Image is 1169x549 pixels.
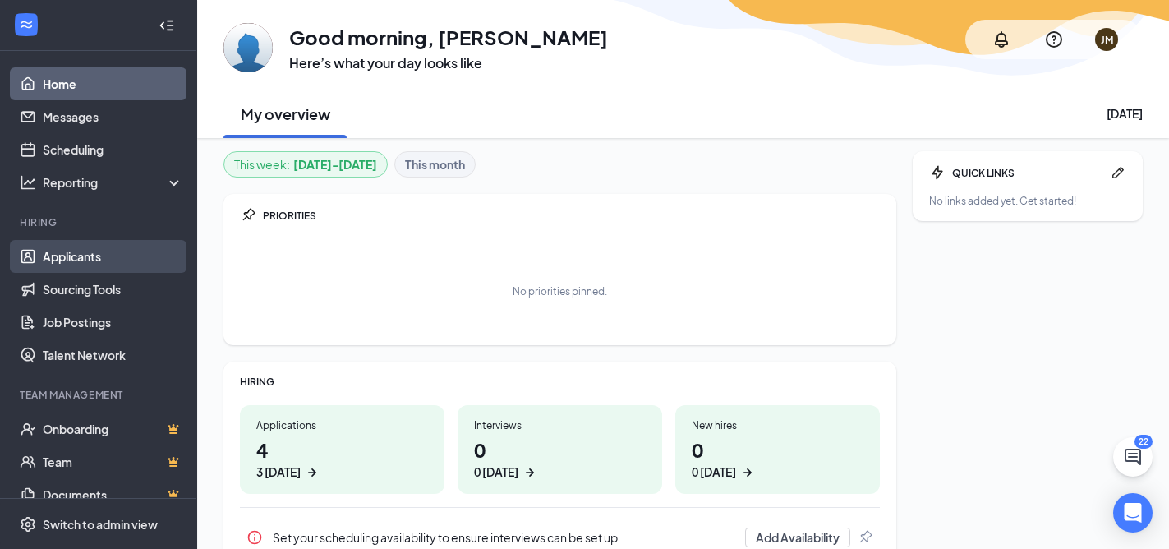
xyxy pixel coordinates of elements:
[256,464,301,481] div: 3 [DATE]
[857,529,873,546] svg: Pin
[1134,435,1153,449] div: 22
[246,529,263,546] svg: Info
[43,306,183,339] a: Job Postings
[692,418,863,432] div: New hires
[692,436,863,481] h1: 0
[43,273,183,306] a: Sourcing Tools
[1113,437,1153,477] button: ChatActive
[929,194,1126,208] div: No links added yet. Get started!
[20,388,180,402] div: Team Management
[675,405,880,494] a: New hires00 [DATE]ArrowRight
[240,405,444,494] a: Applications43 [DATE]ArrowRight
[43,174,184,191] div: Reporting
[43,100,183,133] a: Messages
[241,104,330,124] h2: My overview
[1107,105,1143,122] div: [DATE]
[1101,33,1113,47] div: JM
[43,413,183,445] a: OnboardingCrown
[159,17,175,34] svg: Collapse
[43,445,183,478] a: TeamCrown
[1123,447,1143,467] svg: ChatActive
[43,478,183,511] a: DocumentsCrown
[739,464,756,481] svg: ArrowRight
[952,166,1103,180] div: QUICK LINKS
[289,54,608,72] h3: Here’s what your day looks like
[745,528,850,547] button: Add Availability
[43,240,183,273] a: Applicants
[240,375,880,389] div: HIRING
[43,516,158,533] div: Switch to admin view
[256,436,428,481] h1: 4
[289,23,608,51] h1: Good morning, [PERSON_NAME]
[273,529,735,546] div: Set your scheduling availability to ensure interviews can be set up
[223,23,273,72] img: James Madrid
[293,155,377,173] b: [DATE] - [DATE]
[43,67,183,100] a: Home
[43,339,183,371] a: Talent Network
[458,405,662,494] a: Interviews00 [DATE]ArrowRight
[1110,164,1126,181] svg: Pen
[20,516,36,533] svg: Settings
[20,215,180,229] div: Hiring
[234,155,377,173] div: This week :
[405,155,465,173] b: This month
[992,30,1011,49] svg: Notifications
[474,464,518,481] div: 0 [DATE]
[18,16,35,33] svg: WorkstreamLogo
[522,464,538,481] svg: ArrowRight
[474,436,646,481] h1: 0
[692,464,736,481] div: 0 [DATE]
[240,207,256,224] svg: Pin
[1113,493,1153,533] div: Open Intercom Messenger
[513,284,607,298] div: No priorities pinned.
[474,418,646,432] div: Interviews
[304,464,320,481] svg: ArrowRight
[1044,30,1064,49] svg: QuestionInfo
[929,164,946,181] svg: Bolt
[256,418,428,432] div: Applications
[20,174,36,191] svg: Analysis
[43,133,183,166] a: Scheduling
[263,209,880,223] div: PRIORITIES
